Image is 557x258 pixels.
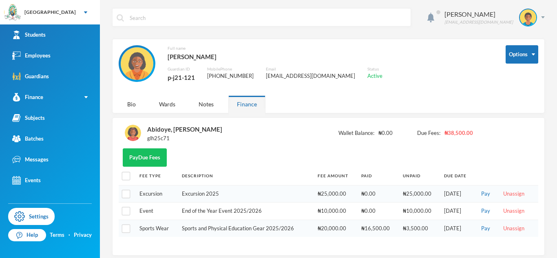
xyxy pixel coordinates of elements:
[440,203,475,220] td: [DATE]
[147,124,222,135] div: Abidoye, [PERSON_NAME]
[135,220,178,237] td: Sports Wear
[125,125,141,141] img: STUDENT
[74,231,92,239] a: Privacy
[479,190,493,198] button: Pay
[440,167,475,185] th: Due Date
[399,185,440,203] td: ₦25,000.00
[12,176,41,185] div: Events
[520,9,536,26] img: STUDENT
[479,207,493,216] button: Pay
[266,72,355,80] div: [EMAIL_ADDRESS][DOMAIN_NAME]
[506,45,538,64] button: Options
[367,66,382,72] div: Status
[501,207,527,216] button: Unassign
[178,203,314,220] td: End of the Year Event 2025/2026
[12,72,49,81] div: Guardians
[123,148,167,167] button: PayDue Fees
[501,190,527,198] button: Unassign
[168,66,195,72] div: Guardian ID
[207,72,254,80] div: [PHONE_NUMBER]
[12,93,43,101] div: Finance
[190,95,222,113] div: Notes
[357,220,399,237] td: ₦16,500.00
[12,155,49,164] div: Messages
[314,167,357,185] th: Fee Amount
[121,47,153,80] img: GUARDIAN
[119,95,144,113] div: Bio
[168,72,195,83] div: p-j21-121
[178,220,314,237] td: Sports and Physical Education Gear 2025/2026
[8,208,55,225] a: Settings
[135,167,178,185] th: Fee Type
[399,203,440,220] td: ₦10,000.00
[24,9,76,16] div: [GEOGRAPHIC_DATA]
[50,231,64,239] a: Terms
[314,185,357,203] td: ₦25,000.00
[117,14,124,22] img: search
[314,220,357,237] td: ₦20,000.00
[417,129,440,137] span: Due Fees:
[178,167,314,185] th: Description
[4,4,21,21] img: logo
[357,203,399,220] td: ₦0.00
[314,203,357,220] td: ₦10,000.00
[367,72,382,80] div: Active
[147,135,222,143] div: glh25c71
[12,51,51,60] div: Employees
[168,51,382,62] div: [PERSON_NAME]
[12,135,44,143] div: Batches
[129,9,407,27] input: Search
[12,114,45,122] div: Subjects
[357,167,399,185] th: Paid
[150,95,184,113] div: Wards
[440,220,475,237] td: [DATE]
[178,185,314,203] td: Excursion 2025
[207,66,254,72] div: Mobile Phone
[69,231,70,239] div: ·
[501,224,527,233] button: Unassign
[444,19,513,25] div: [EMAIL_ADDRESS][DOMAIN_NAME]
[444,9,513,19] div: [PERSON_NAME]
[338,129,374,137] span: Wallet Balance:
[479,224,493,233] button: Pay
[440,185,475,203] td: [DATE]
[378,129,393,137] span: ₦0.00
[399,220,440,237] td: ₦3,500.00
[12,31,46,39] div: Students
[266,66,355,72] div: Email
[444,129,473,137] span: ₦38,500.00
[135,203,178,220] td: Event
[8,229,46,241] a: Help
[168,45,382,51] div: Full name
[399,167,440,185] th: Unpaid
[135,185,178,203] td: Excursion
[228,95,265,113] div: Finance
[357,185,399,203] td: ₦0.00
